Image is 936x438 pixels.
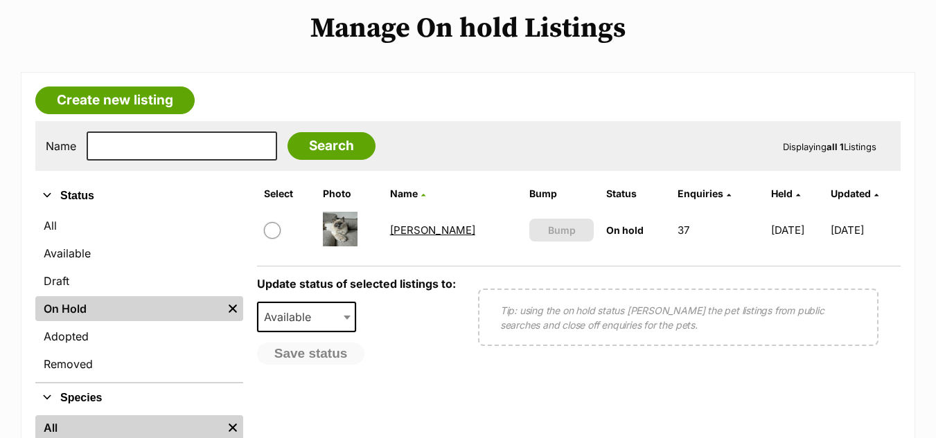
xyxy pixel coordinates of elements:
[831,206,899,254] td: [DATE]
[35,241,243,266] a: Available
[258,183,316,205] th: Select
[258,307,325,327] span: Available
[390,223,475,237] a: [PERSON_NAME]
[35,296,222,321] a: On Hold
[771,188,793,199] span: Held
[257,343,365,365] button: Save status
[35,268,243,293] a: Draft
[678,188,723,199] span: translation missing: en.admin.listings.index.attributes.enquiries
[524,183,599,205] th: Bump
[35,324,243,349] a: Adopted
[390,188,418,199] span: Name
[831,188,871,199] span: Updated
[35,213,243,238] a: All
[35,210,243,382] div: Status
[35,187,243,205] button: Status
[390,188,425,199] a: Name
[678,188,731,199] a: Enquiries
[606,224,644,236] span: On hold
[257,302,357,332] span: Available
[46,140,76,152] label: Name
[771,188,800,199] a: Held
[783,141,876,152] span: Displaying Listings
[500,303,856,332] p: Tip: using the on hold status [PERSON_NAME] the pet listings from public searches and close off e...
[35,389,243,407] button: Species
[222,296,243,321] a: Remove filter
[317,183,383,205] th: Photo
[257,277,456,291] label: Update status of selected listings to:
[529,219,594,241] button: Bump
[827,141,844,152] strong: all 1
[35,352,243,376] a: Removed
[831,188,878,199] a: Updated
[35,86,195,114] a: Create new listing
[288,132,376,160] input: Search
[672,206,764,254] td: 37
[766,206,829,254] td: [DATE]
[548,223,576,237] span: Bump
[601,183,670,205] th: Status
